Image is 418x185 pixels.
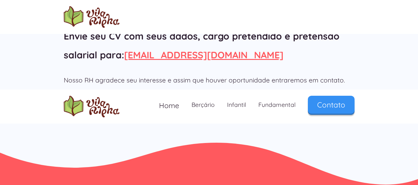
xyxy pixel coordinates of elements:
[64,96,119,117] img: logo Escola Vila Alpha
[252,96,302,114] a: Fundamental
[64,74,355,87] h2: Nosso RH agradece seu interesse e assim que houver oportunidade entraremos em contato.
[124,49,283,61] a: [EMAIL_ADDRESS][DOMAIN_NAME]
[153,96,185,115] a: Home
[64,6,119,28] img: logo Escola Vila Alpha
[185,96,221,114] a: Berçário
[64,6,119,28] a: home
[64,96,119,117] a: home
[308,96,355,114] a: Contato
[159,101,179,110] span: Home
[221,96,252,114] a: Infantil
